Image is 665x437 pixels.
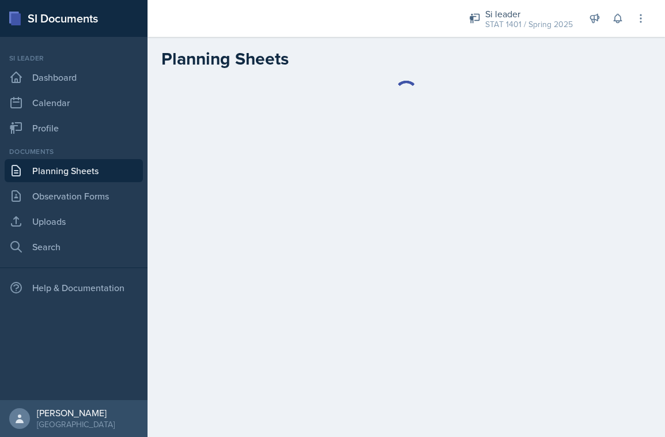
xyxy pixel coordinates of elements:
[161,48,289,69] h2: Planning Sheets
[5,210,143,233] a: Uploads
[5,116,143,140] a: Profile
[37,407,115,419] div: [PERSON_NAME]
[37,419,115,430] div: [GEOGRAPHIC_DATA]
[5,184,143,208] a: Observation Forms
[5,53,143,63] div: Si leader
[5,276,143,299] div: Help & Documentation
[485,18,573,31] div: STAT 1401 / Spring 2025
[5,66,143,89] a: Dashboard
[5,159,143,182] a: Planning Sheets
[5,91,143,114] a: Calendar
[485,7,573,21] div: Si leader
[5,235,143,258] a: Search
[5,146,143,157] div: Documents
